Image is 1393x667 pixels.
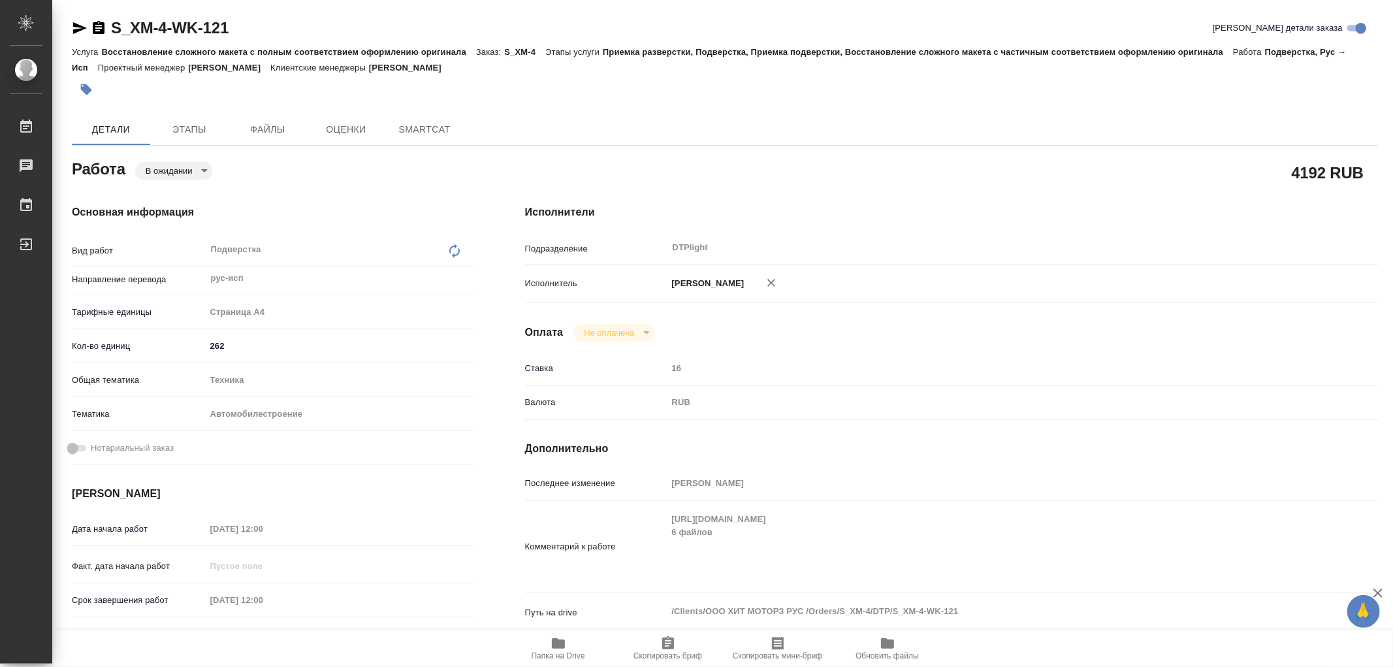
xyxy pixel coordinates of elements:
[603,47,1233,57] p: Приемка разверстки, Подверстка, Приемка подверстки, Восстановление сложного макета с частичным со...
[633,651,702,660] span: Скопировать бриф
[525,540,667,553] p: Комментарий к работе
[667,508,1307,583] textarea: [URL][DOMAIN_NAME] 6 файлов
[1213,22,1343,35] span: [PERSON_NAME] детали заказа
[98,63,188,73] p: Проектный менеджер
[525,441,1379,457] h4: Дополнительно
[393,122,456,138] span: SmartCat
[525,204,1379,220] h4: Исполнители
[72,273,206,286] p: Направление перевода
[206,301,473,323] div: Страница А4
[1347,595,1380,628] button: 🙏
[723,630,833,667] button: Скопировать мини-бриф
[573,324,654,342] div: В ожидании
[72,486,473,502] h4: [PERSON_NAME]
[142,165,197,176] button: В ожидании
[206,403,473,425] div: Автомобилестроение
[206,591,320,610] input: Пустое поле
[667,474,1307,493] input: Пустое поле
[72,204,473,220] h4: Основная информация
[91,20,106,36] button: Скопировать ссылку
[72,523,206,536] p: Дата начала работ
[525,477,667,490] p: Последнее изменение
[1353,598,1375,625] span: 🙏
[580,327,638,338] button: Не оплачена
[504,47,545,57] p: S_XM-4
[613,630,723,667] button: Скопировать бриф
[111,19,229,37] a: S_XM-4-WK-121
[270,63,369,73] p: Клиентские менеджеры
[545,47,603,57] p: Этапы услуги
[525,606,667,619] p: Путь на drive
[72,75,101,104] button: Добавить тэг
[525,325,564,340] h4: Оплата
[315,122,377,138] span: Оценки
[72,20,88,36] button: Скопировать ссылку для ЯМессенджера
[525,396,667,409] p: Валюта
[72,244,206,257] p: Вид работ
[72,594,206,607] p: Срок завершения работ
[525,277,667,290] p: Исполнитель
[188,63,270,73] p: [PERSON_NAME]
[72,47,101,57] p: Услуга
[504,630,613,667] button: Папка на Drive
[667,391,1307,414] div: RUB
[101,47,476,57] p: Восстановление сложного макета с полным соответствием оформлению оригинала
[667,359,1307,378] input: Пустое поле
[135,162,212,180] div: В ожидании
[1292,161,1364,184] h2: 4192 RUB
[525,242,667,255] p: Подразделение
[206,369,473,391] div: Техника
[72,408,206,421] p: Тематика
[833,630,942,667] button: Обновить файлы
[72,340,206,353] p: Кол-во единиц
[158,122,221,138] span: Этапы
[525,362,667,375] p: Ставка
[667,277,745,290] p: [PERSON_NAME]
[72,156,125,180] h2: Работа
[72,560,206,573] p: Факт. дата начала работ
[733,651,822,660] span: Скопировать мини-бриф
[757,268,786,297] button: Удалить исполнителя
[236,122,299,138] span: Файлы
[72,374,206,387] p: Общая тематика
[91,442,174,455] span: Нотариальный заказ
[856,651,919,660] span: Обновить файлы
[206,557,320,576] input: Пустое поле
[80,122,142,138] span: Детали
[476,47,504,57] p: Заказ:
[369,63,451,73] p: [PERSON_NAME]
[206,336,473,355] input: ✎ Введи что-нибудь
[72,306,206,319] p: Тарифные единицы
[667,600,1307,623] textarea: /Clients/ООО ХИТ МОТОРЗ РУС /Orders/S_XM-4/DTP/S_XM-4-WK-121
[1233,47,1265,57] p: Работа
[532,651,585,660] span: Папка на Drive
[206,519,320,538] input: Пустое поле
